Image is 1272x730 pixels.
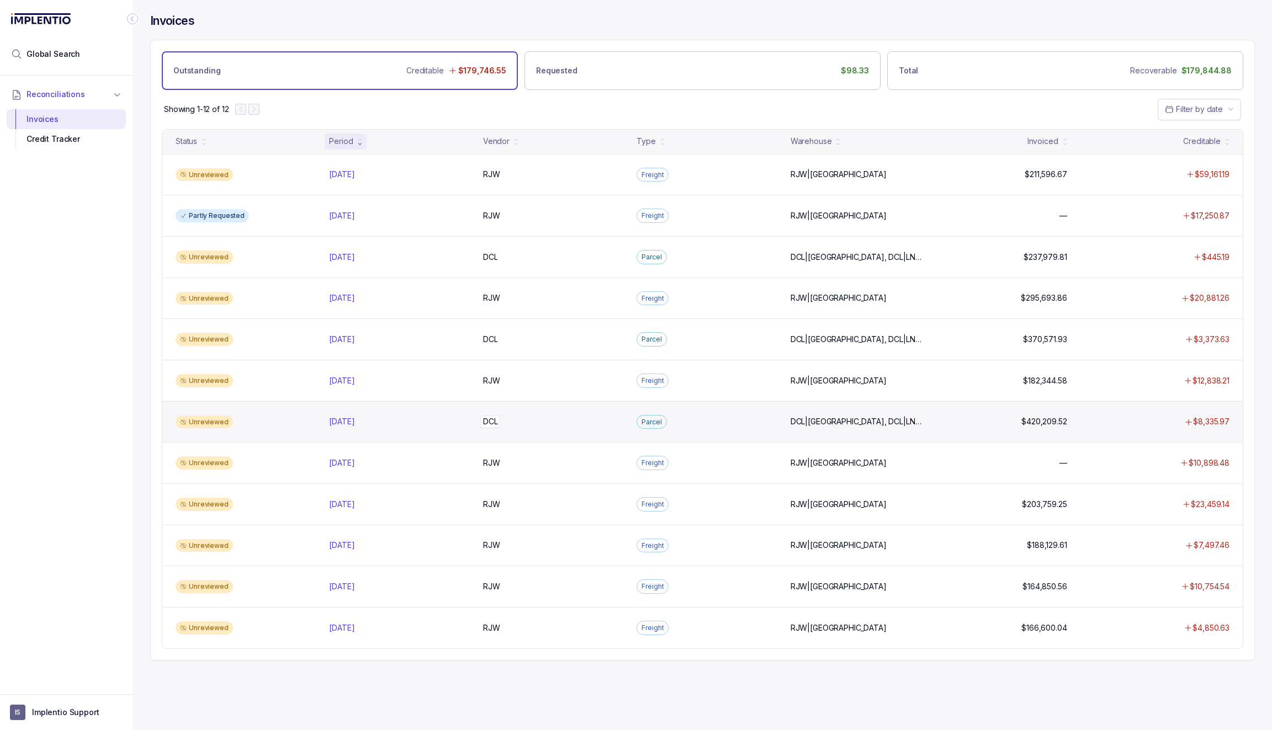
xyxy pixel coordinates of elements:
p: Freight [642,169,664,180]
div: Partly Requested [176,209,249,222]
div: Unreviewed [176,251,233,264]
div: Invoiced [1027,136,1058,147]
p: RJW [483,622,500,633]
p: RJW|[GEOGRAPHIC_DATA] [791,581,887,592]
p: $4,850.63 [1192,622,1229,633]
div: Unreviewed [176,292,233,305]
p: RJW|[GEOGRAPHIC_DATA] [791,292,887,303]
p: Requested [536,65,577,76]
p: $203,759.25 [1022,499,1067,510]
p: DCL [483,334,498,345]
p: Freight [642,499,664,510]
p: Parcel [642,334,661,345]
div: Unreviewed [176,333,233,346]
p: $179,844.88 [1181,65,1232,76]
h4: Invoices [150,13,194,29]
p: Parcel [642,252,661,263]
div: Unreviewed [176,168,233,182]
p: Total [899,65,918,76]
p: [DATE] [329,169,354,180]
p: RJW [483,581,500,592]
p: [DATE] [329,416,354,427]
p: [DATE] [329,375,354,386]
div: Creditable [1183,136,1221,147]
div: Unreviewed [176,580,233,593]
p: RJW [483,499,500,510]
p: [DATE] [329,210,354,221]
p: Outstanding [173,65,220,76]
p: DCL|[GEOGRAPHIC_DATA], DCL|LN, DCL|YK [791,416,922,427]
p: RJW [483,292,500,303]
p: Freight [642,581,664,592]
p: [DATE] [329,540,354,551]
search: Date Range Picker [1165,104,1223,115]
p: Freight [642,622,664,633]
span: Global Search [26,49,80,60]
p: $98.33 [841,65,869,76]
p: Freight [642,540,664,551]
p: $237,979.81 [1024,252,1067,263]
div: Unreviewed [176,415,233,429]
p: $295,693.86 [1021,292,1067,303]
p: [DATE] [329,334,354,345]
p: Recoverable [1130,65,1176,76]
button: Reconciliations [7,82,126,106]
div: Remaining page entries [164,104,229,115]
div: Warehouse [791,136,832,147]
p: $182,344.58 [1023,375,1067,386]
p: RJW [483,169,500,180]
p: Parcel [642,417,661,428]
div: Unreviewed [176,498,233,511]
p: RJW|[GEOGRAPHIC_DATA] [791,210,887,221]
div: Collapse Icon [126,12,139,25]
p: $20,881.26 [1190,292,1229,303]
div: Credit Tracker [15,129,117,149]
div: Unreviewed [176,374,233,387]
p: Implentio Support [32,707,99,718]
p: — [1059,457,1067,468]
p: DCL|[GEOGRAPHIC_DATA], DCL|LN, DCL|YK [791,252,922,263]
p: RJW|[GEOGRAPHIC_DATA] [791,622,887,633]
span: Reconciliations [26,89,85,100]
p: [DATE] [329,457,354,468]
p: $10,898.48 [1189,457,1229,468]
p: DCL|[GEOGRAPHIC_DATA], DCL|LN, DCL|YK [791,334,922,345]
p: $8,335.97 [1193,416,1229,427]
p: $370,571.93 [1023,334,1067,345]
p: RJW|[GEOGRAPHIC_DATA] [791,540,887,551]
p: $12,838.21 [1192,375,1229,386]
p: Showing 1-12 of 12 [164,104,229,115]
p: [DATE] [329,252,354,263]
p: [DATE] [329,622,354,633]
p: RJW [483,210,500,221]
p: Freight [642,457,664,468]
button: User initialsImplentio Support [10,705,123,720]
p: [DATE] [329,499,354,510]
div: Unreviewed [176,456,233,470]
p: RJW|[GEOGRAPHIC_DATA] [791,169,887,180]
p: $3,373.63 [1194,334,1229,345]
p: $445.19 [1202,252,1229,263]
span: Filter by date [1176,104,1223,114]
p: RJW [483,457,500,468]
p: RJW [483,540,500,551]
p: $7,497.46 [1194,540,1229,551]
p: DCL [480,415,501,428]
div: Reconciliations [7,107,126,152]
p: Freight [642,375,664,386]
p: $420,209.52 [1021,416,1067,427]
p: $59,161.19 [1195,169,1229,180]
p: $166,600.04 [1021,622,1067,633]
div: Invoices [15,109,117,129]
p: $211,596.67 [1025,169,1067,180]
p: — [1059,210,1067,221]
button: Date Range Picker [1158,99,1241,120]
p: Freight [642,293,664,304]
p: $179,746.55 [458,65,506,76]
p: $188,129.61 [1027,540,1067,551]
div: Unreviewed [176,621,233,635]
p: Freight [642,210,664,221]
p: DCL [483,252,498,263]
div: Type [637,136,655,147]
p: $17,250.87 [1191,210,1229,221]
